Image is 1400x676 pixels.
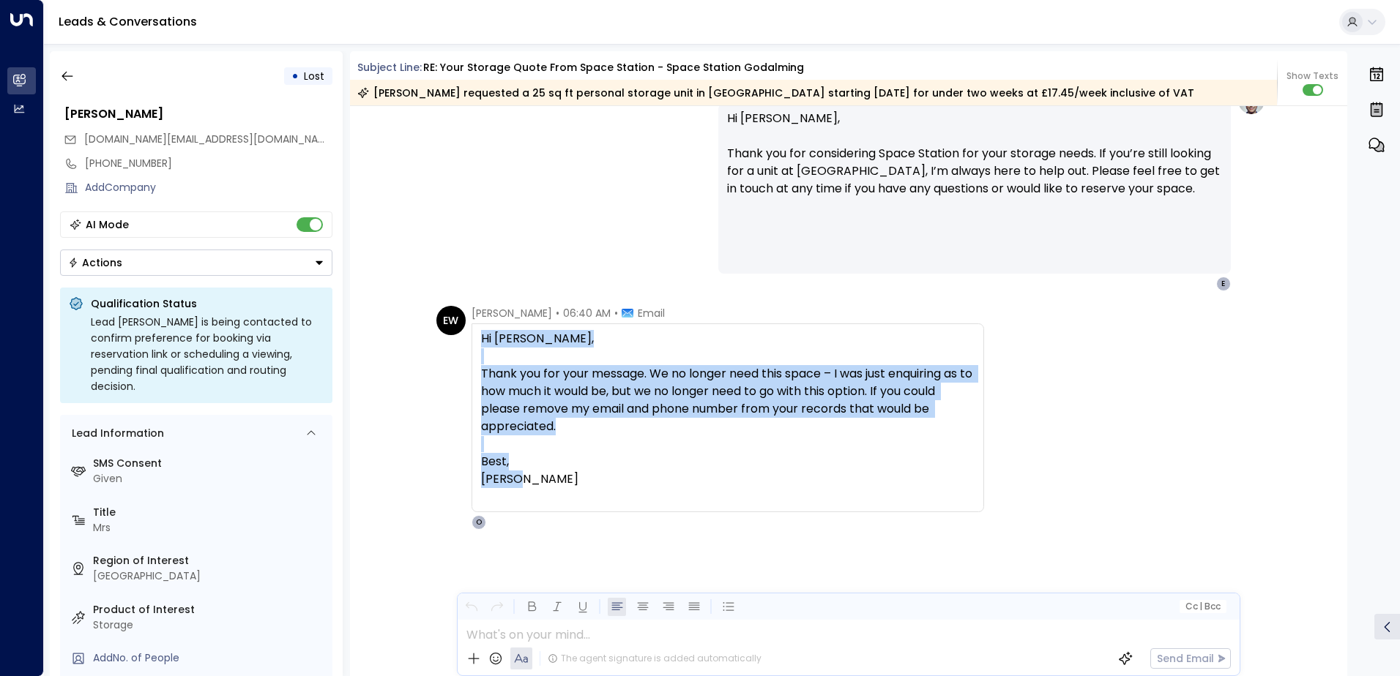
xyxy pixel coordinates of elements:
[472,306,552,320] span: [PERSON_NAME]
[614,306,618,320] span: •
[91,296,324,311] p: Qualification Status
[481,330,594,348] span: Hi [PERSON_NAME],
[1216,277,1231,291] div: E
[423,60,804,75] div: RE: Your storage quote from Space Station - Space Station Godalming
[60,249,332,276] div: Button group with a nested menu
[488,598,506,616] button: Redo
[91,314,324,394] div: Lead [PERSON_NAME] is being contacted to confirm preference for booking via reservation link or s...
[1179,600,1226,614] button: Cc|Bcc
[93,650,327,666] div: AddNo. of People
[93,456,327,471] label: SMS Consent
[93,617,327,633] div: Storage
[481,470,578,488] span: [PERSON_NAME]
[727,110,1222,215] p: Hi [PERSON_NAME], Thank you for considering Space Station for your storage needs. If you’re still...
[1185,601,1220,612] span: Cc Bcc
[93,568,327,584] div: [GEOGRAPHIC_DATA]
[93,520,327,536] div: Mrs
[85,156,332,171] div: [PHONE_NUMBER]
[60,249,332,276] button: Actions
[93,553,327,568] label: Region of Interest
[85,180,332,195] div: AddCompany
[93,471,327,487] div: Given
[1199,601,1202,612] span: |
[86,217,129,232] div: AI Mode
[64,105,332,123] div: [PERSON_NAME]
[563,306,611,320] span: 06:40 AM
[93,505,327,520] label: Title
[638,306,665,320] span: Email
[67,426,164,441] div: Lead Information
[481,453,509,470] span: Best,
[436,306,466,335] div: EW
[291,63,299,89] div: •
[556,306,559,320] span: •
[357,86,1194,100] div: [PERSON_NAME] requested a 25 sq ft personal storage unit in [GEOGRAPHIC_DATA] starting [DATE] for...
[68,256,122,269] div: Actions
[462,598,480,616] button: Undo
[481,365,975,435] span: Thank you for your message. We no longer need this space – I was just enquiring as to how much it...
[548,652,762,665] div: The agent signature is added automatically
[84,132,332,147] span: ellie.ws@outlook.com
[472,515,486,530] div: O
[357,60,422,75] span: Subject Line:
[1287,70,1338,83] span: Show Texts
[93,602,327,617] label: Product of Interest
[59,13,197,30] a: Leads & Conversations
[84,132,336,146] span: [DOMAIN_NAME][EMAIL_ADDRESS][DOMAIN_NAME]
[304,69,324,83] span: Lost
